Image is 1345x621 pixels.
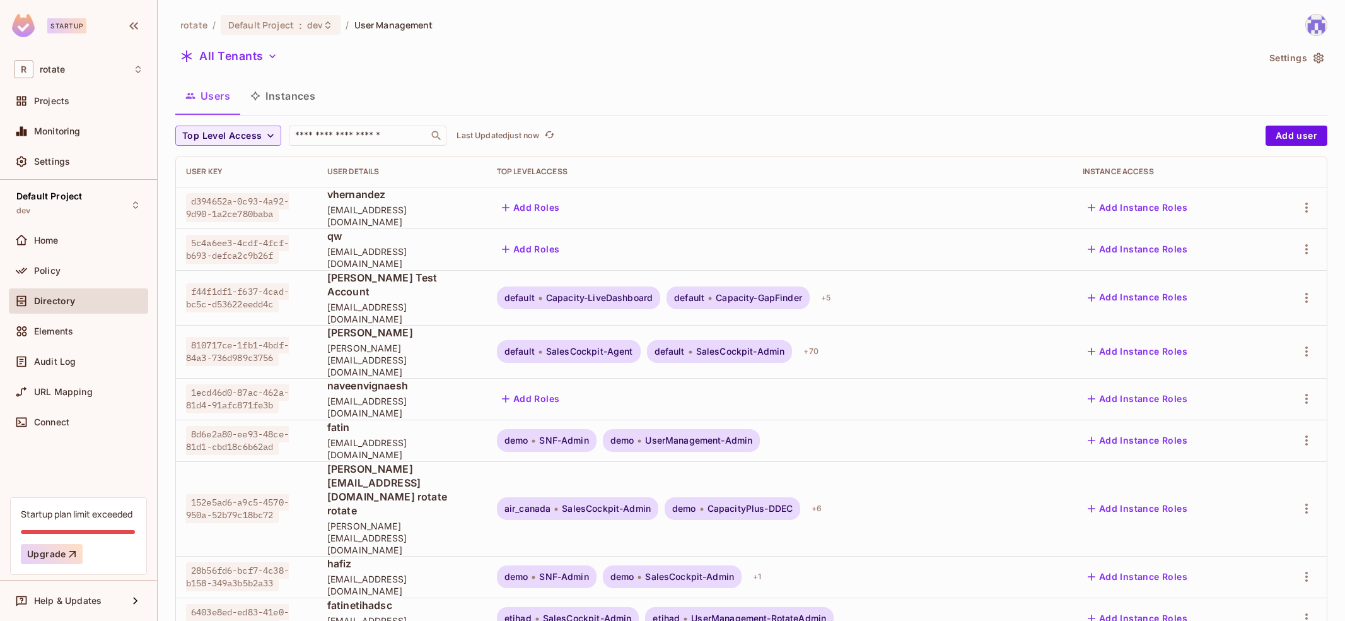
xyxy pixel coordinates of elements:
[327,271,477,299] span: [PERSON_NAME] Test Account
[645,572,734,582] span: SalesCockpit-Admin
[228,19,294,31] span: Default Project
[21,508,132,520] div: Startup plan limit exceeded
[539,435,588,446] span: SNF-Admin
[180,19,207,31] span: the active workspace
[186,283,289,312] span: f44f1df1-f637-4cad-bc5c-d53622eedd4c
[327,557,477,571] span: hafiz
[186,193,289,222] span: d394652a-0c93-4a92-9d90-1a2ce780baba
[327,187,477,201] span: vhernandez
[327,326,477,340] span: [PERSON_NAME]
[14,60,33,78] span: R
[1083,341,1192,362] button: Add Instance Roles
[816,288,836,308] div: + 5
[186,235,289,264] span: 5c4a6ee3-4cdf-4fcf-b693-defca2c9b26f
[175,126,281,146] button: Top Level Access
[497,389,565,409] button: Add Roles
[34,326,73,336] span: Elements
[1083,167,1257,177] div: Instance Access
[798,341,823,362] div: + 70
[1264,48,1327,68] button: Settings
[34,357,76,367] span: Audit Log
[1083,430,1192,451] button: Add Instance Roles
[610,572,634,582] span: demo
[504,572,528,582] span: demo
[354,19,433,31] span: User Management
[546,346,633,357] span: SalesCockpit-Agent
[34,235,59,245] span: Home
[327,245,477,269] span: [EMAIL_ADDRESS][DOMAIN_NAME]
[1266,126,1327,146] button: Add user
[544,129,555,142] span: refresh
[327,379,477,393] span: naveenvignaesh
[12,14,35,37] img: SReyMgAAAABJRU5ErkJggg==
[748,567,766,587] div: + 1
[504,293,535,303] span: default
[707,504,793,514] span: CapacityPlus-DDEC
[327,520,477,556] span: [PERSON_NAME][EMAIL_ADDRESS][DOMAIN_NAME]
[610,435,634,446] span: demo
[186,384,289,413] span: 1ecd46d0-87ac-462a-81d4-91afc871fe3b
[1083,499,1192,519] button: Add Instance Roles
[175,80,240,112] button: Users
[1083,239,1192,259] button: Add Instance Roles
[327,229,477,243] span: qw
[34,96,69,106] span: Projects
[1083,198,1192,218] button: Add Instance Roles
[504,504,551,514] span: air_canada
[1083,288,1192,308] button: Add Instance Roles
[655,346,685,357] span: default
[1083,567,1192,587] button: Add Instance Roles
[562,504,651,514] span: SalesCockpit-Admin
[504,346,535,357] span: default
[327,420,477,434] span: fatin
[40,64,65,74] span: Workspace: rotate
[186,167,307,177] div: User Key
[457,131,539,141] p: Last Updated just now
[327,342,477,378] span: [PERSON_NAME][EMAIL_ADDRESS][DOMAIN_NAME]
[327,573,477,597] span: [EMAIL_ADDRESS][DOMAIN_NAME]
[298,20,303,30] span: :
[497,167,1063,177] div: Top Level Access
[327,462,477,517] span: [PERSON_NAME][EMAIL_ADDRESS][DOMAIN_NAME] rotate rotate
[213,19,216,31] li: /
[34,266,61,276] span: Policy
[504,435,528,446] span: demo
[497,198,565,218] button: Add Roles
[327,395,477,419] span: [EMAIL_ADDRESS][DOMAIN_NAME]
[806,499,827,519] div: + 6
[34,417,69,427] span: Connect
[497,239,565,259] button: Add Roles
[16,191,82,201] span: Default Project
[240,80,325,112] button: Instances
[327,204,477,228] span: [EMAIL_ADDRESS][DOMAIN_NAME]
[21,544,83,564] button: Upgrade
[327,437,477,461] span: [EMAIL_ADDRESS][DOMAIN_NAME]
[546,293,653,303] span: Capacity-LiveDashboard
[327,167,477,177] div: User Details
[16,206,30,216] span: dev
[542,128,557,143] button: refresh
[696,346,785,357] span: SalesCockpit-Admin
[47,18,86,33] div: Startup
[716,293,802,303] span: Capacity-GapFinder
[539,128,557,143] span: Click to refresh data
[34,296,75,306] span: Directory
[186,426,289,455] span: 8d6e2a80-ee93-48ce-81d1-cbd18c6b62ad
[327,301,477,325] span: [EMAIL_ADDRESS][DOMAIN_NAME]
[186,562,289,591] span: 28b56fd6-bcf7-4c38-b158-349a3b5b2a33
[346,19,349,31] li: /
[327,598,477,612] span: fatinetihadsc
[182,128,262,144] span: Top Level Access
[674,293,704,303] span: default
[34,387,93,397] span: URL Mapping
[186,494,289,523] span: 152e5ad6-a9c5-4570-950a-52b79c18bc72
[1306,15,1327,35] img: yoongjia@letsrotate.com
[1083,389,1192,409] button: Add Instance Roles
[672,504,696,514] span: demo
[34,157,70,167] span: Settings
[539,572,588,582] span: SNF-Admin
[645,435,752,446] span: UserManagement-Admin
[175,46,282,66] button: All Tenants
[307,19,323,31] span: dev
[34,596,102,606] span: Help & Updates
